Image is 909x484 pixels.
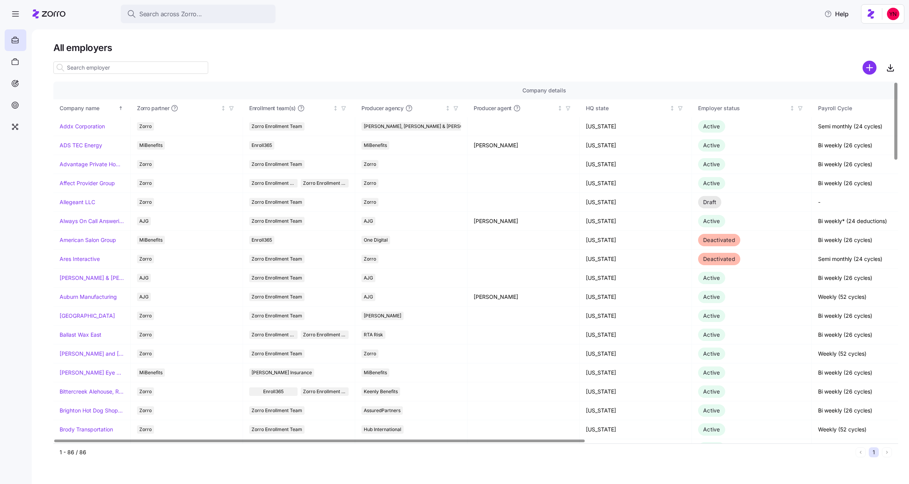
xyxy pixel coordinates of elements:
[703,331,720,338] span: Active
[139,293,149,301] span: AJG
[139,179,152,187] span: Zorro
[818,104,900,112] div: Payroll Cycle
[703,407,720,414] span: Active
[139,349,152,358] span: Zorro
[863,61,876,75] svg: add icon
[252,179,295,187] span: Zorro Enrollment Team
[824,9,849,19] span: Help
[139,368,163,377] span: MiBenefits
[60,369,124,377] a: [PERSON_NAME] Eye Associates
[139,198,152,206] span: Zorro
[139,406,152,415] span: Zorro
[364,331,383,339] span: RTA Risk
[557,106,563,111] div: Not sorted
[60,448,853,456] div: 1 - 86 / 86
[580,363,692,382] td: [US_STATE]
[364,293,373,301] span: AJG
[364,349,376,358] span: Zorro
[139,387,152,396] span: Zorro
[467,136,580,155] td: [PERSON_NAME]
[60,426,113,433] a: Brody Transportation
[364,179,376,187] span: Zorro
[303,179,347,187] span: Zorro Enrollment Experts
[60,179,115,187] a: Affect Provider Group
[364,312,401,320] span: [PERSON_NAME]
[139,255,152,263] span: Zorro
[580,155,692,174] td: [US_STATE]
[364,198,376,206] span: Zorro
[364,160,376,169] span: Zorro
[355,99,467,117] th: Producer agencyNot sorted
[364,141,387,150] span: MiBenefits
[53,61,208,74] input: Search employer
[703,237,735,243] span: Deactivated
[252,198,302,206] span: Zorro Enrollment Team
[692,99,812,117] th: Employer statusNot sorted
[252,349,302,358] span: Zorro Enrollment Team
[249,104,296,112] span: Enrollment team(s)
[364,387,398,396] span: Keenly Benefits
[139,425,152,434] span: Zorro
[243,99,355,117] th: Enrollment team(s)Not sorted
[467,212,580,231] td: [PERSON_NAME]
[703,218,720,224] span: Active
[263,387,284,396] span: Enroll365
[364,236,388,244] span: One Digital
[887,8,899,20] img: 113f96d2b49c10db4a30150f42351c8a
[580,382,692,401] td: [US_STATE]
[703,256,735,262] span: Deactivated
[60,104,117,112] div: Company name
[139,217,149,225] span: AJG
[60,198,95,206] a: Allegeant LLC
[303,387,347,396] span: Zorro Enrollment Team
[252,160,302,169] span: Zorro Enrollment Team
[60,331,101,339] a: Ballast Wax East
[364,425,401,434] span: Hub International
[580,288,692,307] td: [US_STATE]
[580,401,692,420] td: [US_STATE]
[580,420,692,439] td: [US_STATE]
[580,117,692,136] td: [US_STATE]
[137,104,169,112] span: Zorro partner
[252,425,302,434] span: Zorro Enrollment Team
[60,236,116,244] a: American Salon Group
[139,331,152,339] span: Zorro
[252,217,302,225] span: Zorro Enrollment Team
[53,42,898,54] h1: All employers
[580,307,692,326] td: [US_STATE]
[703,312,720,319] span: Active
[882,447,892,457] button: Next page
[364,255,376,263] span: Zorro
[703,350,720,357] span: Active
[60,160,124,168] a: Advantage Private Home Care
[703,199,716,205] span: Draft
[698,104,788,112] div: Employer status
[474,104,512,112] span: Producer agent
[252,122,302,131] span: Zorro Enrollment Team
[789,106,795,111] div: Not sorted
[139,236,163,244] span: MiBenefits
[364,406,401,415] span: AssuredPartners
[252,368,312,377] span: [PERSON_NAME] Insurance
[60,123,105,130] a: Addx Corporation
[60,274,124,282] a: [PERSON_NAME] & [PERSON_NAME]'s
[139,9,202,19] span: Search across Zorro...
[703,180,720,186] span: Active
[364,217,373,225] span: AJG
[139,312,152,320] span: Zorro
[303,331,347,339] span: Zorro Enrollment Experts
[221,106,226,111] div: Not sorted
[252,274,302,282] span: Zorro Enrollment Team
[252,255,302,263] span: Zorro Enrollment Team
[580,269,692,288] td: [US_STATE]
[703,161,720,167] span: Active
[703,426,720,433] span: Active
[669,106,675,111] div: Not sorted
[333,106,338,111] div: Not sorted
[869,447,879,457] button: 1
[60,293,117,301] a: Auburn Manufacturing
[252,293,302,301] span: Zorro Enrollment Team
[60,312,115,320] a: [GEOGRAPHIC_DATA]
[580,326,692,344] td: [US_STATE]
[703,274,720,281] span: Active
